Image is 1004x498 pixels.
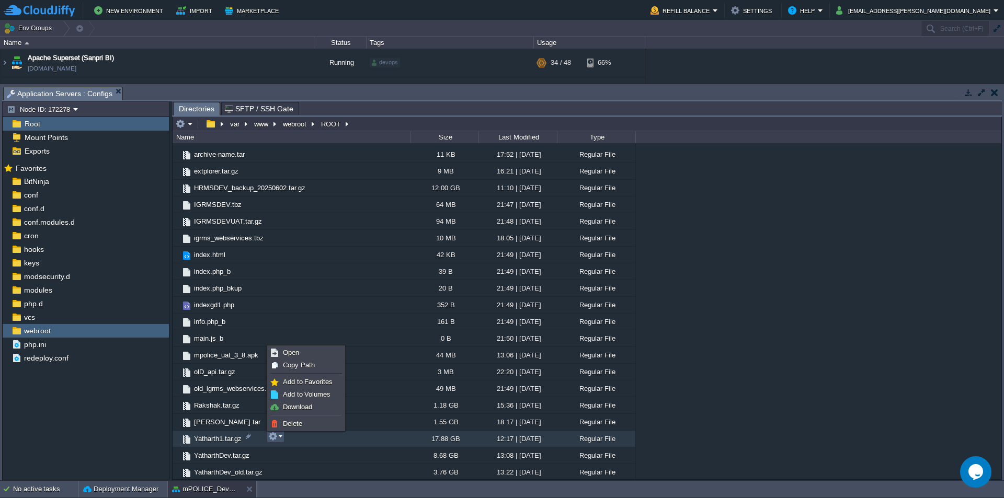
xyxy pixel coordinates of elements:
[410,464,478,480] div: 3.76 GB
[7,87,112,100] span: Application Servers : Configs
[410,247,478,263] div: 42 KB
[731,4,775,17] button: Settings
[412,131,478,143] div: Size
[557,397,635,413] div: Regular File
[269,401,344,413] a: Download
[173,247,181,263] img: AMDAwAAAACH5BAEAAAAALAAAAAABAAEAAAICRAEAOw==
[1,77,9,106] img: AMDAwAAAACH5BAEAAAAALAAAAAABAAEAAAICRAEAOw==
[22,285,54,295] a: modules
[192,300,236,309] span: indexgd1.php
[410,380,478,397] div: 49 MB
[269,347,344,358] a: Open
[173,263,181,280] img: AMDAwAAAACH5BAEAAAAALAAAAAABAAEAAAICRAEAOw==
[4,21,55,36] button: Env Groups
[22,299,44,308] a: php.d
[192,284,243,293] span: index.php_bkup
[480,131,557,143] div: Last Modified
[192,317,227,326] span: info.php_b
[22,272,72,281] span: modsecurity.d
[173,196,181,213] img: AMDAwAAAACH5BAEAAAAALAAAAAABAAEAAAICRAEAOw==
[22,353,70,363] a: redeploy.conf
[14,164,48,173] span: Favorites
[478,397,557,413] div: 15:36 | [DATE]
[478,280,557,296] div: 21:49 | [DATE]
[557,380,635,397] div: Regular File
[173,330,181,346] img: AMDAwAAAACH5BAEAAAAALAAAAAABAAEAAAICRAEAOw==
[283,403,312,411] span: Download
[173,163,181,179] img: AMDAwAAAACH5BAEAAAAALAAAAAABAAEAAAICRAEAOw==
[22,326,52,335] span: webroot
[181,267,192,278] img: AMDAwAAAACH5BAEAAAAALAAAAAABAAEAAAICRAEAOw==
[283,390,330,398] span: Add to Volumes
[478,247,557,263] div: 21:49 | [DATE]
[181,350,192,362] img: AMDAwAAAACH5BAEAAAAALAAAAAABAAEAAAICRAEAOw==
[179,102,214,115] span: Directories
[283,361,315,369] span: Copy Path
[557,263,635,280] div: Regular File
[181,467,192,479] img: AMDAwAAAACH5BAEAAAAALAAAAAABAAEAAAICRAEAOw==
[192,468,264,477] span: YatharthDev_old.tar.gz
[557,464,635,480] div: Regular File
[192,183,307,192] a: HRMSDEV_backup_20250602.tar.gz
[173,414,181,430] img: AMDAwAAAACH5BAEAAAAALAAAAAABAAEAAAICRAEAOw==
[181,300,192,311] img: AMDAwAAAACH5BAEAAAAALAAAAAABAAEAAAICRAEAOw==
[4,4,75,17] img: CloudJiffy
[22,133,70,142] a: Mount Points
[192,200,243,209] a: IGRMSDEV.tbz
[181,317,192,328] img: AMDAwAAAACH5BAEAAAAALAAAAAABAAEAAAICRAEAOw==
[22,119,42,129] a: Root
[551,49,571,77] div: 34 / 48
[478,431,557,447] div: 12:17 | [DATE]
[557,180,635,196] div: Regular File
[551,77,571,106] div: 14 / 32
[410,447,478,464] div: 8.68 GB
[192,267,232,276] a: index.php_b
[22,340,48,349] a: php.ini
[410,213,478,229] div: 94 MB
[173,280,181,296] img: AMDAwAAAACH5BAEAAAAALAAAAAABAAEAAAICRAEAOw==
[478,196,557,213] div: 21:47 | [DATE]
[192,351,260,360] span: mpolice_uat_3_8.apk
[269,376,344,388] a: Add to Favorites
[587,49,621,77] div: 66%
[478,230,557,246] div: 18:05 | [DATE]
[410,414,478,430] div: 1.55 GB
[192,418,262,426] a: [PERSON_NAME].tar
[181,417,192,428] img: AMDAwAAAACH5BAEAAAAALAAAAAABAAEAAAICRAEAOw==
[173,464,181,480] img: AMDAwAAAACH5BAEAAAAALAAAAAABAAEAAAICRAEAOw==
[478,364,557,380] div: 22:20 | [DATE]
[192,334,225,343] a: main.js_b
[7,105,73,114] button: Node ID: 172278
[181,149,192,161] img: AMDAwAAAACH5BAEAAAAALAAAAAABAAEAAAICRAEAOw==
[478,347,557,363] div: 13:06 | [DATE]
[410,196,478,213] div: 64 MB
[534,37,645,49] div: Usage
[410,280,478,296] div: 20 B
[192,150,246,159] a: archive-name.tar
[478,314,557,330] div: 21:49 | [DATE]
[478,146,557,163] div: 17:52 | [DATE]
[410,330,478,346] div: 0 B
[22,231,40,240] a: cron
[192,167,240,176] a: extplorer.tar.gz
[557,414,635,430] div: Regular File
[173,347,181,363] img: AMDAwAAAACH5BAEAAAAALAAAAAABAAEAAAICRAEAOw==
[13,481,78,497] div: No active tasks
[181,283,192,295] img: AMDAwAAAACH5BAEAAAAALAAAAAABAAEAAAICRAEAOw==
[22,177,51,186] a: BitNinja
[181,166,192,178] img: AMDAwAAAACH5BAEAAAAALAAAAAABAAEAAAICRAEAOw==
[410,163,478,179] div: 9 MB
[192,367,237,376] a: olD_api.tar.gz
[410,263,478,280] div: 39 B
[173,117,1001,131] input: Click to enter the path
[478,464,557,480] div: 13:22 | [DATE]
[174,131,410,143] div: Name
[173,314,181,330] img: AMDAwAAAACH5BAEAAAAALAAAAAABAAEAAAICRAEAOw==
[314,49,367,77] div: Running
[173,180,181,196] img: AMDAwAAAACH5BAEAAAAALAAAAAABAAEAAAICRAEAOw==
[192,234,265,242] a: igrms_webservices.tbz
[410,397,478,413] div: 1.18 GB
